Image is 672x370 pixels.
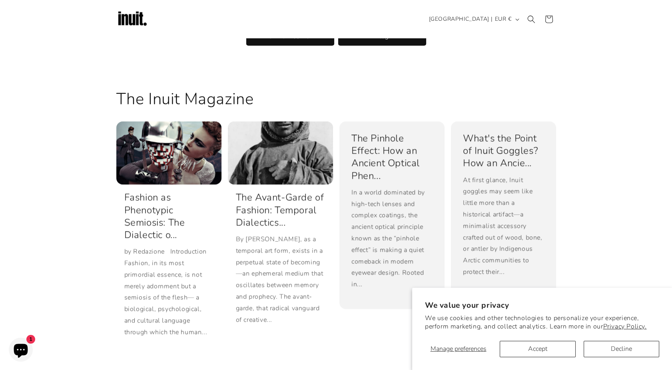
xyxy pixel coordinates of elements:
a: What's the Point of Inuit Goggles? How an Ancie... [463,132,544,170]
inbox-online-store-chat: Shopify online store chat [6,338,35,364]
h2: We value your privacy [425,301,659,311]
button: Manage preferences [425,341,492,357]
a: The Avant-Garde of Fashion: Temporal Dialectics... [236,191,325,229]
summary: Search [522,10,540,28]
span: [GEOGRAPHIC_DATA] | EUR € [429,15,512,23]
button: [GEOGRAPHIC_DATA] | EUR € [424,12,522,27]
a: The Pinhole Effect: How an Ancient Optical Phen... [351,132,433,182]
button: Accept [500,341,575,357]
span: Manage preferences [431,344,487,353]
a: Fashion as Phenotypic Semiosis: The Dialectic o... [124,191,213,241]
button: Decline [584,341,659,357]
img: Inuit Logo [116,3,148,35]
p: We use cookies and other technologies to personalize your experience, perform marketing, and coll... [425,314,659,331]
h2: The Inuit Magazine [116,89,254,109]
a: Privacy Policy. [603,322,646,331]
